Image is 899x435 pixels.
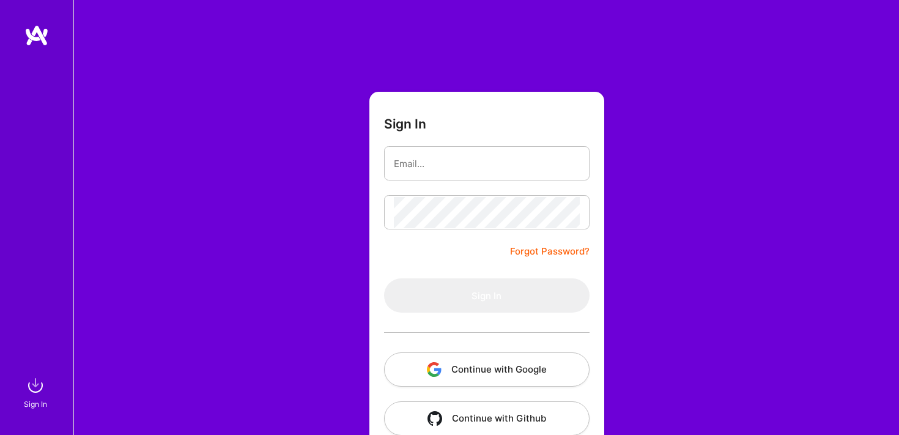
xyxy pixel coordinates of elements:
input: Email... [394,148,580,179]
img: icon [427,411,442,426]
a: Forgot Password? [510,244,590,259]
a: sign inSign In [26,373,48,411]
button: Sign In [384,278,590,313]
img: sign in [23,373,48,398]
img: logo [24,24,49,46]
img: icon [427,362,442,377]
div: Sign In [24,398,47,411]
button: Continue with Google [384,352,590,387]
h3: Sign In [384,116,426,132]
